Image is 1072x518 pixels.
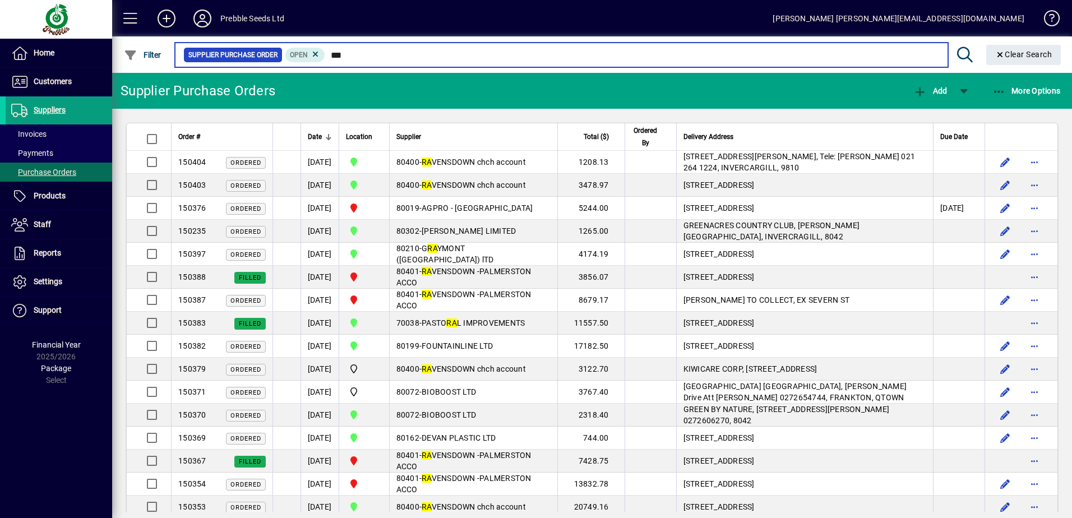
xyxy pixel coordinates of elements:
[6,144,112,163] a: Payments
[557,151,625,174] td: 1208.13
[422,267,432,276] em: RA
[557,404,625,427] td: 2318.40
[396,267,419,276] span: 80401
[396,474,419,483] span: 80401
[1025,153,1043,171] button: More options
[996,291,1014,309] button: Edit
[396,433,419,442] span: 80162
[1025,360,1043,378] button: More options
[422,158,432,166] em: RA
[230,205,261,212] span: Ordered
[422,502,432,511] em: RA
[346,454,382,468] span: PALMERSTON NORTH
[6,68,112,96] a: Customers
[389,404,557,427] td: -
[301,358,339,381] td: [DATE]
[1025,245,1043,263] button: More options
[396,364,419,373] span: 80400
[285,48,325,62] mat-chip: Completion Status: Open
[396,290,532,310] span: VENSDOWN -PALMERSTON ACCO
[346,339,382,353] span: CHRISTCHURCH
[230,481,261,488] span: Ordered
[301,381,339,404] td: [DATE]
[557,220,625,243] td: 1265.00
[389,335,557,358] td: -
[346,270,382,284] span: PALMERSTON NORTH
[230,159,261,166] span: Ordered
[34,306,62,314] span: Support
[346,201,382,215] span: PALMERSTON NORTH
[230,366,261,373] span: Ordered
[41,364,71,373] span: Package
[1025,452,1043,470] button: More options
[557,266,625,289] td: 3856.07
[676,381,933,404] td: [GEOGRAPHIC_DATA] [GEOGRAPHIC_DATA], [PERSON_NAME] Drive Att [PERSON_NAME] 0272654744, FRANKTON, ...
[676,151,933,174] td: [STREET_ADDRESS][PERSON_NAME], Tele: [PERSON_NAME] 021 264 1224, INVERCARGILL, 9810
[1025,291,1043,309] button: More options
[557,289,625,312] td: 8679.17
[178,181,206,189] span: 150403
[995,50,1052,59] span: Clear Search
[6,268,112,296] a: Settings
[389,427,557,450] td: -
[239,320,261,327] span: Filled
[178,479,206,488] span: 150354
[557,312,625,335] td: 11557.50
[676,335,933,358] td: [STREET_ADDRESS]
[178,131,200,143] span: Order #
[1025,222,1043,240] button: More options
[911,81,950,101] button: Add
[178,387,206,396] span: 150371
[188,49,278,61] span: Supplier Purchase Order
[986,45,1061,65] button: Clear
[1025,383,1043,401] button: More options
[396,158,419,166] span: 80400
[676,450,933,473] td: [STREET_ADDRESS]
[940,131,978,143] div: Due Date
[557,174,625,197] td: 3478.97
[121,82,275,100] div: Supplier Purchase Orders
[301,427,339,450] td: [DATE]
[446,318,457,327] em: RA
[557,427,625,450] td: 744.00
[230,228,261,235] span: Ordered
[389,220,557,243] td: -
[239,458,261,465] span: Filled
[676,243,933,266] td: [STREET_ADDRESS]
[308,131,322,143] span: Date
[422,158,526,166] span: VENSDOWN chch account
[301,335,339,358] td: [DATE]
[230,182,261,189] span: Ordered
[422,203,533,212] span: AGPRO - [GEOGRAPHIC_DATA]
[940,131,968,143] span: Due Date
[676,404,933,427] td: GREEN BY NATURE, [STREET_ADDRESS][PERSON_NAME] 0272606270, 8042
[996,383,1014,401] button: Edit
[1025,176,1043,194] button: More options
[422,451,432,460] em: RA
[178,131,266,143] div: Order #
[676,358,933,381] td: KIWICARE CORP, [STREET_ADDRESS]
[584,131,609,143] span: Total ($)
[557,197,625,220] td: 5244.00
[6,163,112,182] a: Purchase Orders
[34,220,51,229] span: Staff
[178,249,206,258] span: 150397
[178,341,206,350] span: 150382
[996,475,1014,493] button: Edit
[346,316,382,330] span: CHRISTCHURCH
[346,408,382,422] span: CHRISTCHURCH
[178,226,206,235] span: 150235
[422,181,526,189] span: VENSDOWN chch account
[178,295,206,304] span: 150387
[422,341,493,350] span: FOUNTAINLINE LTD
[389,473,557,496] td: -
[396,267,532,287] span: VENSDOWN -PALMERSTON ACCO
[6,124,112,144] a: Invoices
[557,358,625,381] td: 3122.70
[230,389,261,396] span: Ordered
[422,474,432,483] em: RA
[301,473,339,496] td: [DATE]
[389,358,557,381] td: -
[557,381,625,404] td: 3767.40
[184,8,220,29] button: Profile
